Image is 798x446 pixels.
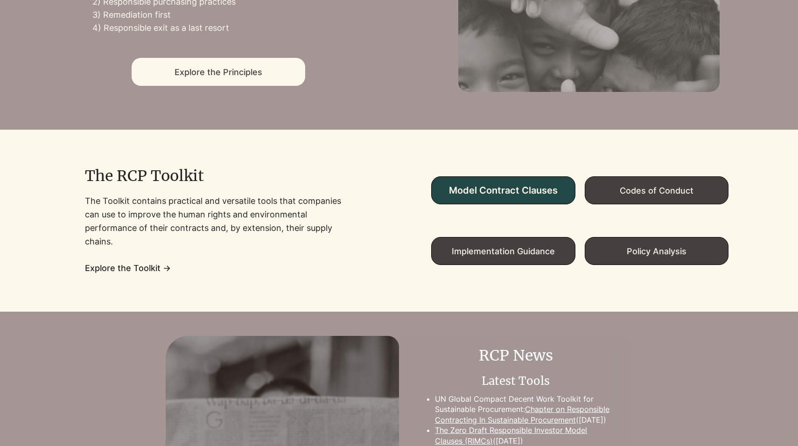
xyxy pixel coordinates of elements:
[132,58,305,86] a: Explore the Principles
[585,176,728,204] a: Codes of Conduct
[85,167,286,185] h2: The RCP Toolkit
[585,237,728,265] a: Policy Analysis
[431,237,575,265] a: Implementation Guidance
[422,345,610,366] h2: RCP News
[175,67,262,77] span: Explore the Principles
[452,246,555,256] span: Implementation Guidance
[449,185,558,196] span: Model Contract Clauses
[520,436,523,446] a: )
[435,425,587,445] a: The Zero Draft Responsible Investor Model Clauses (RIMCs)
[431,176,575,204] a: Model Contract Clauses
[435,404,609,424] a: Chapter on Responsible Contracting In Sustainable Procurement
[92,8,363,21] p: 3) Remediation first
[627,246,686,256] span: Policy Analysis
[435,425,610,446] p: (
[620,186,693,195] span: Codes of Conduct
[496,436,520,446] a: [DATE]
[421,373,609,389] h3: Latest Tools
[85,195,352,248] p: The Toolkit contains practical and versatile tools that companies can use to improve the human ri...
[435,394,610,425] p: UN Global Compact Decent Work Toolkit for Sustainable Procurement: ([DATE])
[85,263,171,273] a: Explore the Toolkit →
[92,21,363,35] p: 4) Responsible exit as a last resort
